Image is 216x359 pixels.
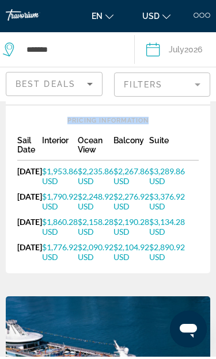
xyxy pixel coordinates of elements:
div: Ocean View [78,138,113,163]
a: $2,235.86 USD [78,169,113,188]
div: [DATE] [17,194,42,213]
div: Sail Date [17,138,42,163]
span: USD [142,14,160,23]
span: Best Deals [16,82,75,91]
iframe: Button to launch messaging window [170,313,207,350]
div: [DATE] [17,169,42,188]
a: $2,276.92 USD [113,194,149,213]
a: $2,248.92 USD [78,194,113,213]
a: $2,890.92 USD [149,245,199,264]
a: $3,376.92 USD [149,194,199,213]
div: 2026 [169,44,202,60]
a: $1,953.86 USD [42,169,78,188]
div: [DATE] [17,219,42,239]
span: $3,376.92 USD [149,194,185,213]
button: Change currency [137,10,176,26]
span: $3,134.28 USD [149,219,185,239]
a: $3,134.28 USD [149,219,199,239]
div: Pricing Information [17,119,199,127]
a: $3,289.86 USD [149,169,199,188]
a: $2,267.86 USD [113,169,149,188]
span: en [92,14,103,23]
span: July [169,47,184,56]
span: $3,289.86 USD [149,169,185,188]
button: Change language [86,10,119,26]
a: $2,104.92 USD [113,245,149,264]
a: $1,860.28 USD [42,219,78,239]
a: $1,776.92 USD [42,245,78,264]
mat-select: Sort by [16,79,93,93]
button: July2026 [146,35,204,69]
a: $2,190.28 USD [113,219,149,239]
div: [DATE] [17,245,42,264]
div: Balcony [113,138,149,163]
div: Interior [42,138,78,163]
div: Suite [149,138,199,163]
span: $2,890.92 USD [149,245,185,264]
a: $2,158.28 USD [78,219,113,239]
a: $2,090.92 USD [78,245,113,264]
button: Filter [114,74,211,100]
a: $1,790.92 USD [42,194,78,213]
